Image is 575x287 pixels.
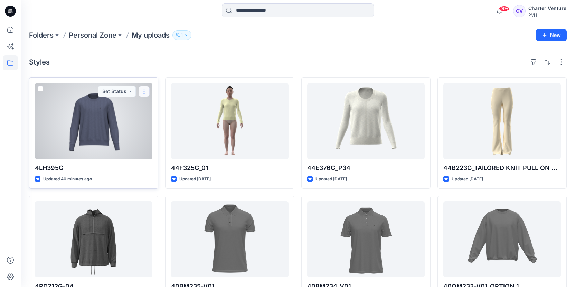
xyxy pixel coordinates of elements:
[499,6,509,11] span: 99+
[171,201,289,277] a: 40BM235-V01
[69,30,116,40] a: Personal Zone
[171,83,289,159] a: 44F325G_01
[513,5,526,17] div: CV
[443,83,561,159] a: 44B223G_TAILORED KNIT PULL ON FLARE PANTS_V01
[29,58,50,66] h4: Styles
[171,163,289,173] p: 44F325G_01
[307,163,425,173] p: 44E376G_P34
[528,4,566,12] div: Charter Venture
[443,163,561,173] p: 44B223G_TAILORED KNIT PULL ON FLARE PANTS_V01
[307,201,425,277] a: 40BM234_V01
[29,30,54,40] a: Folders
[35,163,152,173] p: 4LH395G
[181,31,183,39] p: 1
[452,176,483,183] p: Updated [DATE]
[132,30,170,40] p: My uploads
[443,201,561,277] a: 40QM232-V01_OPTION 1
[315,176,347,183] p: Updated [DATE]
[172,30,191,40] button: 1
[179,176,211,183] p: Updated [DATE]
[35,201,152,277] a: 4RD212G-04
[536,29,567,41] button: New
[307,83,425,159] a: 44E376G_P34
[43,176,92,183] p: Updated 40 minutes ago
[35,83,152,159] a: 4LH395G
[528,12,566,18] div: PVH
